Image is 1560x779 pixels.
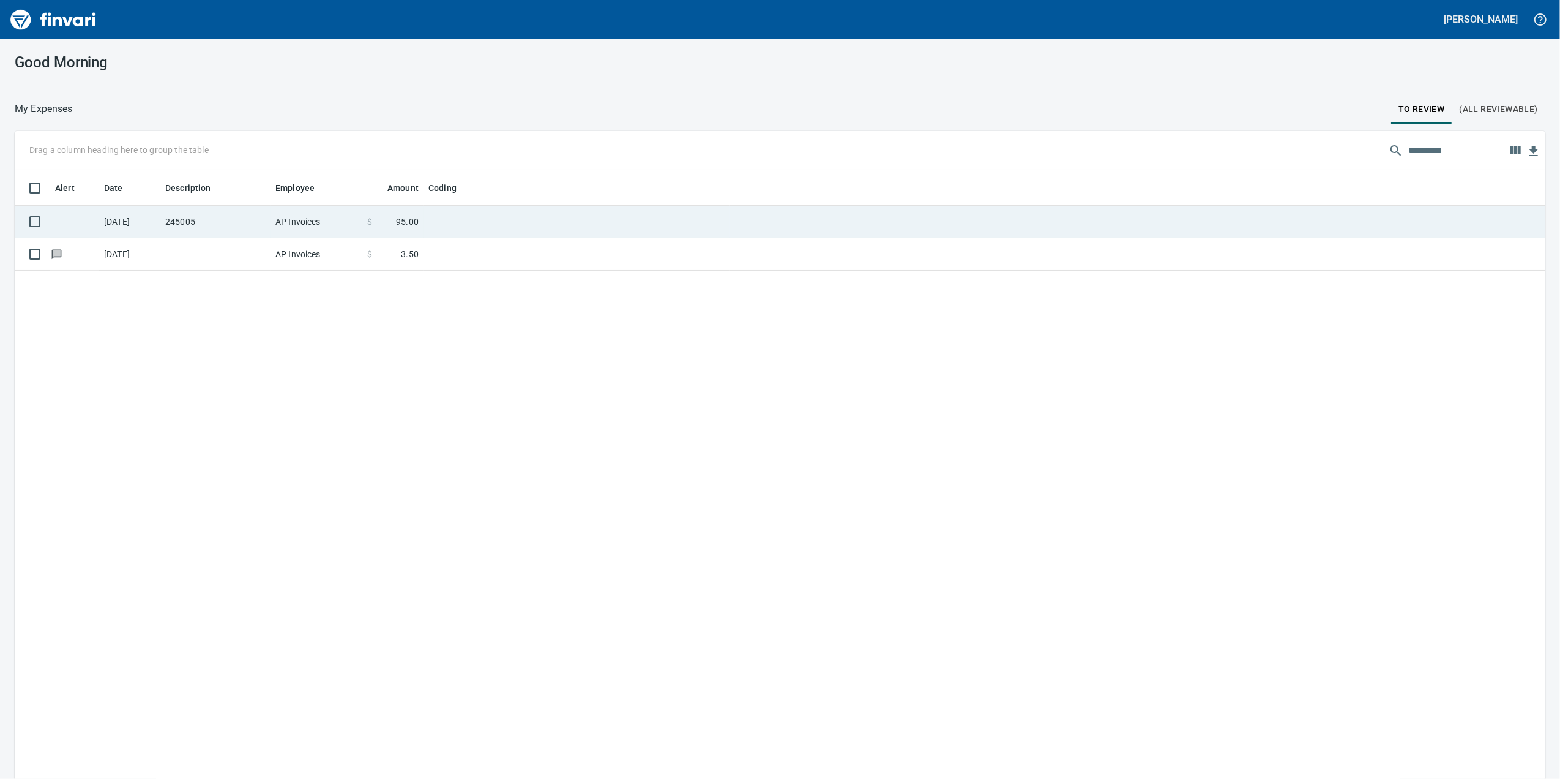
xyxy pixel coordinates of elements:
[275,181,315,195] span: Employee
[7,5,99,34] img: Finvari
[387,181,419,195] span: Amount
[55,181,75,195] span: Alert
[1506,141,1525,160] button: Choose columns to display
[50,250,63,258] span: Has messages
[428,181,472,195] span: Coding
[99,206,160,238] td: [DATE]
[165,181,211,195] span: Description
[165,181,227,195] span: Description
[29,144,209,156] p: Drag a column heading here to group the table
[15,102,73,116] p: My Expenses
[275,181,330,195] span: Employee
[15,54,506,71] h3: Good Morning
[15,102,73,116] nav: breadcrumb
[396,216,419,228] span: 95.00
[401,248,419,260] span: 3.50
[104,181,139,195] span: Date
[271,206,362,238] td: AP Invoices
[1398,102,1445,117] span: To Review
[99,238,160,271] td: [DATE]
[371,181,419,195] span: Amount
[367,216,372,228] span: $
[1441,10,1521,29] button: [PERSON_NAME]
[367,248,372,260] span: $
[271,238,362,271] td: AP Invoices
[160,206,271,238] td: 245005
[104,181,123,195] span: Date
[55,181,91,195] span: Alert
[1444,13,1518,26] h5: [PERSON_NAME]
[428,181,457,195] span: Coding
[1525,142,1543,160] button: Download Table
[1460,102,1538,117] span: (All Reviewable)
